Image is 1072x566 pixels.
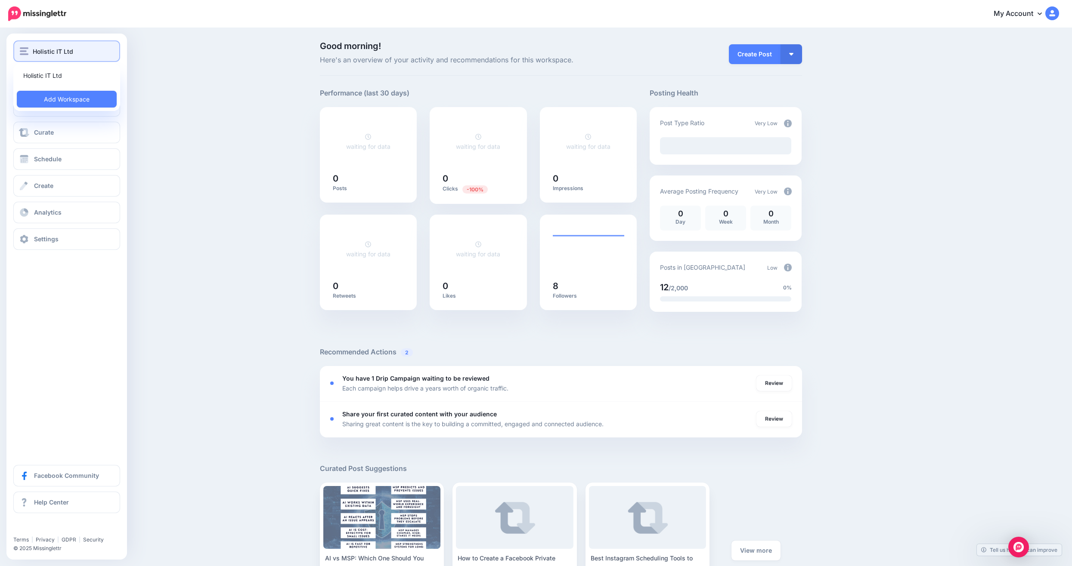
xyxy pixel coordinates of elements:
a: Create [13,175,120,197]
a: waiting for data [566,133,610,150]
a: Analytics [13,202,120,223]
a: Schedule [13,148,120,170]
span: Good morning! [320,41,381,51]
h5: 0 [333,282,404,290]
span: 2 [401,348,413,357]
button: Holistic IT Ltd [13,40,120,62]
b: Share your first curated content with your audience [342,410,497,418]
span: /2,000 [669,284,688,292]
img: arrow-down-white.png [789,53,793,55]
a: Help Center [13,492,120,513]
h5: Posting Health [650,88,802,98]
span: 0% [783,283,792,292]
p: 0 [664,210,697,218]
p: Retweets [333,292,404,299]
h5: 0 [443,174,514,183]
div: <div class='status-dot small red margin-right'></div>Error [330,381,334,385]
img: info-circle-grey.png [784,264,792,271]
span: Settings [34,235,59,243]
p: Sharing great content is the key to building a committed, engaged and connected audience. [342,419,604,429]
span: Analytics [34,209,62,216]
span: Curate [34,129,54,136]
a: Security [83,536,104,543]
span: Create [34,182,53,189]
a: waiting for data [346,240,390,258]
span: Facebook Community [34,472,99,479]
p: 0 [755,210,787,218]
iframe: Twitter Follow Button [13,524,79,532]
h5: 0 [553,174,624,183]
p: Each campaign helps drive a years worth of organic traffic. [342,383,508,393]
a: GDPR [62,536,76,543]
img: info-circle-grey.png [784,120,792,127]
h5: 0 [333,174,404,183]
a: waiting for data [456,240,500,258]
p: Followers [553,292,624,299]
p: Average Posting Frequency [660,186,738,196]
a: Review [756,411,792,427]
img: menu.png [20,47,28,55]
a: Terms [13,536,29,543]
h5: 0 [443,282,514,290]
a: Holistic IT Ltd [17,67,117,84]
span: Very Low [755,188,778,195]
span: Very Low [755,120,778,126]
a: Review [756,375,792,391]
span: 12 [660,282,669,292]
a: waiting for data [456,133,500,150]
img: info-circle-grey.png [784,188,792,195]
p: Clicks [443,185,514,193]
span: Week [719,218,733,225]
p: 0 [710,210,742,218]
a: My Account [985,3,1059,25]
span: | [79,536,81,543]
img: Missinglettr [8,6,66,21]
li: © 2025 Missinglettr [13,544,125,553]
a: Facebook Community [13,465,120,486]
span: Previous period: 9 [462,185,488,194]
a: Settings [13,228,120,250]
a: waiting for data [346,133,390,150]
a: Privacy [36,536,55,543]
span: Schedule [34,155,62,163]
p: Impressions [553,185,624,192]
div: <div class='status-dot small red margin-right'></div>Error [330,417,334,421]
a: View more [731,541,781,560]
span: Holistic IT Ltd [33,46,73,56]
p: Likes [443,292,514,299]
span: | [31,536,33,543]
a: Create Post [729,44,781,64]
span: Day [675,218,685,225]
h5: 8 [553,282,624,290]
b: You have 1 Drip Campaign waiting to be reviewed [342,375,490,382]
h5: Performance (last 30 days) [320,88,409,98]
h5: Curated Post Suggestions [320,463,802,474]
span: Month [763,218,779,225]
span: | [57,536,59,543]
a: Tell us how we can improve [977,544,1062,556]
a: Add Workspace [17,91,117,108]
span: Help Center [34,498,69,506]
span: Low [767,265,778,271]
a: Curate [13,122,120,143]
div: Open Intercom Messenger [1008,537,1029,557]
p: Posts [333,185,404,192]
p: Posts in [GEOGRAPHIC_DATA] [660,262,745,272]
p: Post Type Ratio [660,118,704,128]
span: Here's an overview of your activity and recommendations for this workspace. [320,55,637,66]
h5: Recommended Actions [320,347,802,357]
